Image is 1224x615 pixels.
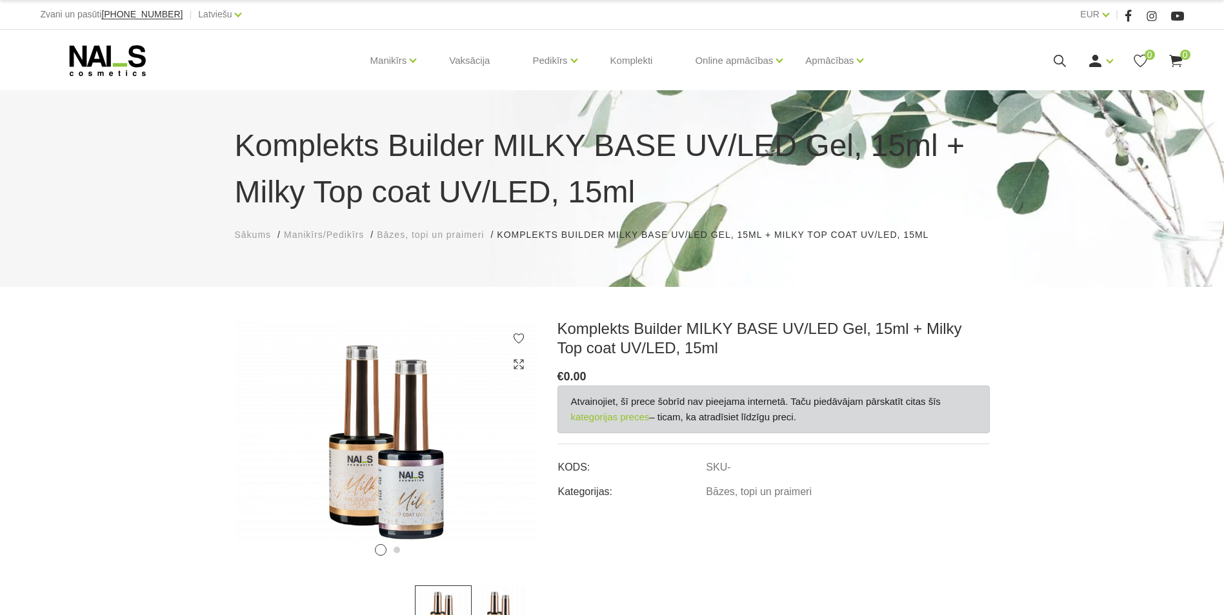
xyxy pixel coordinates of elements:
[557,386,990,433] div: Atvainojiet, šī prece šobrīd nav pieejama internetā. Taču piedāvājam pārskatīt citas šīs – ticam,...
[557,475,706,500] td: Kategorijas:
[1116,6,1118,23] span: |
[706,486,812,498] a: Bāzes, topi un praimeri
[695,35,773,86] a: Online apmācības
[377,228,484,242] a: Bāzes, topi un praimeri
[189,6,192,23] span: |
[284,229,364,240] span: Manikīrs/Pedikīrs
[439,30,500,92] a: Vaksācija
[1180,50,1190,60] span: 0
[1145,50,1155,60] span: 0
[375,544,386,556] button: 1 of 2
[557,319,990,358] h3: Komplekts Builder MILKY BASE UV/LED Gel, 15ml + Milky Top coat UV/LED, 15ml
[394,547,400,553] button: 2 of 2
[706,462,730,473] a: SKU-
[1132,53,1149,69] a: 0
[370,35,407,86] a: Manikīrs
[101,9,183,19] span: [PHONE_NUMBER]
[235,319,538,566] img: ...
[497,228,941,242] li: Komplekts Builder MILKY BASE UV/LED Gel, 15ml + Milky Top coat UV/LED, 15ml
[557,370,564,383] span: €
[101,10,183,19] a: [PHONE_NUMBER]
[284,228,364,242] a: Manikīrs/Pedikīrs
[377,229,484,240] span: Bāzes, topi un praimeri
[235,122,990,215] h1: Komplekts Builder MILKY BASE UV/LED Gel, 15ml + Milky Top coat UV/LED, 15ml
[40,6,183,23] div: Zvani un pasūti
[557,451,706,475] td: KODS:
[571,409,650,425] a: kategorijas preces
[532,35,567,86] a: Pedikīrs
[1168,53,1184,69] a: 0
[235,229,272,240] span: Sākums
[235,228,272,242] a: Sākums
[805,35,854,86] a: Apmācības
[564,370,587,383] span: 0.00
[198,6,232,22] a: Latviešu
[1080,6,1099,22] a: EUR
[600,30,663,92] a: Komplekti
